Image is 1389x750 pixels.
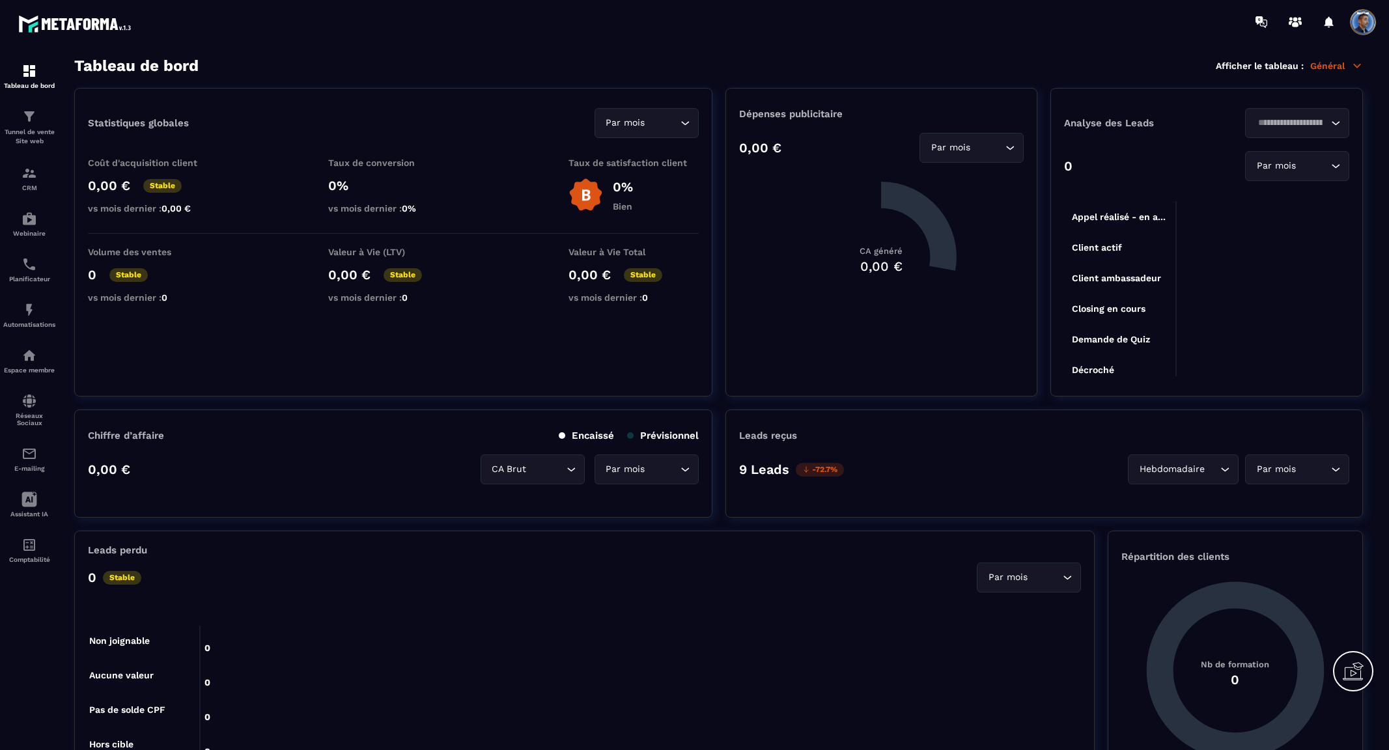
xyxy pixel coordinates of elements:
div: Search for option [1245,151,1349,181]
tspan: Demande de Quiz [1072,334,1150,344]
p: Automatisations [3,321,55,328]
p: 0% [613,179,633,195]
div: Search for option [595,454,699,484]
p: vs mois dernier : [328,203,458,214]
p: Webinaire [3,230,55,237]
tspan: Closing en cours [1072,303,1145,314]
p: 0 [1064,158,1073,174]
div: Search for option [595,108,699,138]
h3: Tableau de bord [74,57,199,75]
p: 9 Leads [739,462,789,477]
img: formation [21,63,37,79]
p: Leads reçus [739,430,797,441]
input: Search for option [973,141,1002,155]
img: accountant [21,537,37,553]
p: Tableau de bord [3,82,55,89]
img: automations [21,348,37,363]
p: 0,00 € [328,267,371,283]
p: vs mois dernier : [88,203,218,214]
p: Taux de conversion [328,158,458,168]
tspan: Hors cible [89,739,133,749]
p: Prévisionnel [627,430,699,441]
img: logo [18,12,135,36]
tspan: Client ambassadeur [1072,273,1161,283]
p: 0% [328,178,458,193]
a: social-networksocial-networkRéseaux Sociaux [3,383,55,436]
img: formation [21,165,37,181]
p: Taux de satisfaction client [568,158,699,168]
p: Afficher le tableau : [1216,61,1304,71]
p: Stable [624,268,662,282]
a: accountantaccountantComptabilité [3,527,55,573]
img: formation [21,109,37,124]
span: Par mois [603,462,648,477]
p: Leads perdu [88,544,147,556]
input: Search for option [1298,159,1328,173]
p: 0,00 € [88,178,130,193]
p: Valeur à Vie (LTV) [328,247,458,257]
span: Par mois [1254,159,1298,173]
tspan: Client actif [1072,242,1122,253]
a: formationformationTunnel de vente Site web [3,99,55,156]
p: Analyse des Leads [1064,117,1207,129]
span: 0% [402,203,416,214]
input: Search for option [529,462,563,477]
p: Stable [384,268,422,282]
input: Search for option [1030,570,1059,585]
div: Search for option [481,454,585,484]
p: Dépenses publicitaire [739,108,1024,120]
p: Bien [613,201,633,212]
p: CRM [3,184,55,191]
p: Espace membre [3,367,55,374]
p: Stable [109,268,148,282]
img: social-network [21,393,37,409]
input: Search for option [1298,462,1328,477]
span: Hebdomadaire [1136,462,1207,477]
p: Planificateur [3,275,55,283]
p: Encaissé [559,430,614,441]
a: Assistant IA [3,482,55,527]
p: 0,00 € [739,140,781,156]
img: scheduler [21,257,37,272]
img: automations [21,211,37,227]
p: vs mois dernier : [88,292,218,303]
tspan: Décroché [1072,365,1114,375]
a: formationformationTableau de bord [3,53,55,99]
img: automations [21,302,37,318]
p: Général [1310,60,1363,72]
input: Search for option [648,462,677,477]
div: Search for option [1128,454,1239,484]
input: Search for option [1254,116,1328,130]
span: 0 [161,292,167,303]
span: 0,00 € [161,203,191,214]
tspan: Non joignable [89,635,150,646]
p: vs mois dernier : [328,292,458,303]
p: Coût d'acquisition client [88,158,218,168]
tspan: Appel réalisé - en a... [1072,212,1166,222]
p: 0,00 € [568,267,611,283]
p: 0 [88,267,96,283]
tspan: Pas de solde CPF [89,704,165,715]
tspan: Aucune valeur [89,670,154,680]
p: Chiffre d’affaire [88,430,164,441]
span: 0 [642,292,648,303]
span: Par mois [928,141,973,155]
p: Valeur à Vie Total [568,247,699,257]
a: automationsautomationsAutomatisations [3,292,55,338]
p: 0 [88,570,96,585]
p: Stable [143,179,182,193]
p: Comptabilité [3,556,55,563]
p: Stable [103,571,141,585]
div: Search for option [919,133,1024,163]
p: vs mois dernier : [568,292,699,303]
p: Réseaux Sociaux [3,412,55,426]
div: Search for option [1245,454,1349,484]
a: formationformationCRM [3,156,55,201]
div: Search for option [1245,108,1349,138]
p: Volume des ventes [88,247,218,257]
p: Tunnel de vente Site web [3,128,55,146]
p: 0,00 € [88,462,130,477]
span: Par mois [1254,462,1298,477]
a: schedulerschedulerPlanificateur [3,247,55,292]
span: 0 [402,292,408,303]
